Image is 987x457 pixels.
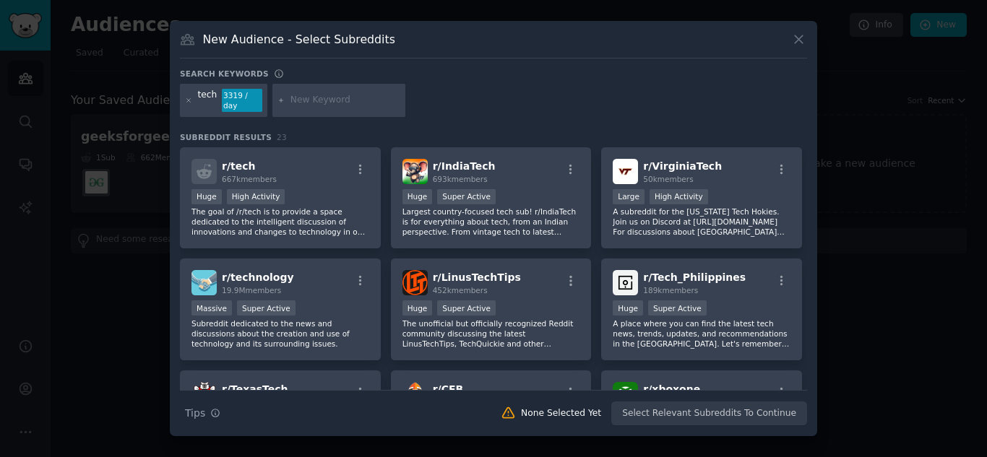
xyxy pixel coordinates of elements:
div: None Selected Yet [521,407,601,420]
div: Huge [613,300,643,315]
div: High Activity [650,189,708,204]
p: The goal of /r/tech is to provide a space dedicated to the intelligent discussion of innovations ... [191,206,369,237]
img: technology [191,270,217,295]
h3: Search keywords [180,69,269,79]
div: High Activity [227,189,285,204]
span: r/ IndiaTech [433,160,496,172]
div: Huge [191,189,222,204]
p: A place where you can find the latest tech news, trends, updates, and recommendations in the [GEO... [613,318,790,349]
div: tech [198,89,217,112]
span: r/ Tech_Philippines [643,271,746,283]
div: Huge [402,300,433,315]
img: IndiaTech [402,159,428,184]
span: r/ xboxone [643,383,700,395]
span: r/ tech [222,160,255,172]
span: 693k members [433,175,488,183]
img: LinusTechTips [402,270,428,295]
img: TexasTech [191,382,217,407]
span: 667k members [222,175,277,183]
p: Subreddit dedicated to the news and discussions about the creation and use of technology and its ... [191,318,369,349]
div: Super Active [648,300,707,315]
div: Super Active [237,300,296,315]
div: Huge [402,189,433,204]
div: Large [613,189,645,204]
span: 23 [277,133,287,142]
h3: New Audience - Select Subreddits [203,32,395,47]
p: Largest country-focused tech sub! r/IndiaTech is for everything about tech, from an Indian perspe... [402,206,580,237]
span: r/ LinusTechTips [433,271,521,283]
img: VirginiaTech [613,159,638,184]
span: 19.9M members [222,286,281,295]
span: 189k members [643,286,698,295]
span: r/ technology [222,271,294,283]
img: CFB [402,382,428,407]
img: Tech_Philippines [613,270,638,295]
span: 452k members [433,286,488,295]
div: 3319 / day [222,89,262,112]
div: Super Active [437,300,496,315]
span: r/ CFB [433,383,464,395]
input: New Keyword [290,94,400,107]
img: xboxone [613,382,638,407]
p: A subreddit for the [US_STATE] Tech Hokies. Join us on Discord at [URL][DOMAIN_NAME] For discussi... [613,206,790,237]
span: r/ VirginiaTech [643,160,722,172]
span: Subreddit Results [180,132,272,142]
span: r/ TexasTech [222,383,288,395]
p: The unofficial but officially recognized Reddit community discussing the latest LinusTechTips, Te... [402,318,580,349]
div: Super Active [437,189,496,204]
span: 50k members [643,175,693,183]
div: Massive [191,300,232,315]
button: Tips [180,401,225,426]
span: Tips [185,406,205,421]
